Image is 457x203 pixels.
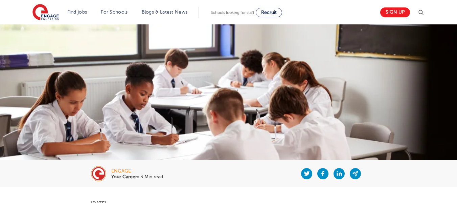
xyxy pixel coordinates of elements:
[256,8,282,17] a: Recruit
[211,10,254,15] span: Schools looking for staff
[111,169,163,174] div: engage
[67,9,87,15] a: Find jobs
[261,10,277,15] span: Recruit
[142,9,188,15] a: Blogs & Latest News
[380,7,410,17] a: Sign up
[111,174,137,179] b: Your Career
[111,175,163,179] p: • 3 Min read
[101,9,128,15] a: For Schools
[32,4,59,21] img: Engage Education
